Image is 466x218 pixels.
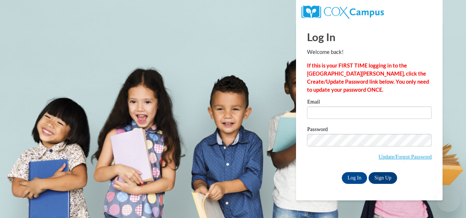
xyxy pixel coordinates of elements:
[378,154,432,160] a: Update/Forgot Password
[307,99,432,106] label: Email
[437,189,460,212] iframe: Button to launch messaging window
[302,6,384,19] img: COX Campus
[307,62,429,93] strong: If this is your FIRST TIME logging in to the [GEOGRAPHIC_DATA][PERSON_NAME], click the Create/Upd...
[307,29,432,44] h1: Log In
[307,127,432,134] label: Password
[307,48,432,56] p: Welcome back!
[369,172,397,184] a: Sign Up
[342,172,367,184] input: Log In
